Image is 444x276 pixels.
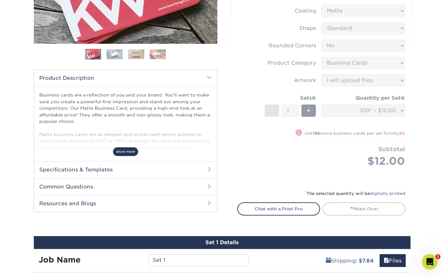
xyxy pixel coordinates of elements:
a: Shipping: $7.84 [322,254,378,267]
h2: Specifications & Templates [34,161,217,178]
a: Start Over [323,202,405,215]
img: Business Cards 03 [128,49,144,59]
span: files [384,258,389,264]
input: Enter a job name [148,254,249,266]
h2: Resources and Blogs [34,195,217,212]
img: Business Cards 01 [85,47,101,63]
span: 1 [435,254,440,259]
small: The selected quantity will be [305,191,405,196]
strong: Job Name [39,255,80,264]
p: Business cards are a reflection of you and your brand. You'll want to make sure you create a powe... [39,92,212,183]
img: Business Cards 04 [150,49,166,59]
span: show more [113,147,138,156]
img: Business Cards 02 [107,49,123,59]
b: : $7.84 [355,258,374,264]
div: Set 1 Details [34,236,411,249]
a: digitally printed [370,191,405,196]
iframe: Intercom live chat [422,254,438,270]
span: shipping [326,258,331,264]
a: Chat with a Print Pro [237,202,320,215]
h2: Common Questions [34,178,217,195]
h2: Product Description [34,70,217,86]
a: Files [380,254,406,267]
